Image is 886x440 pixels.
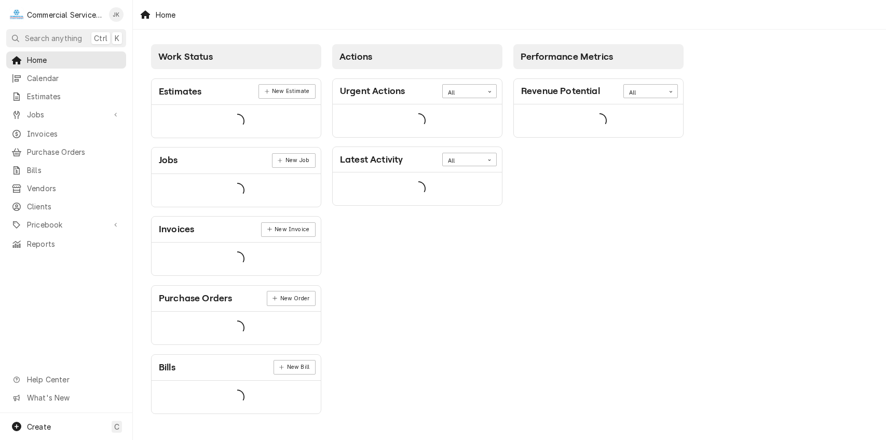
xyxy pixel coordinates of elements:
div: Card Header [152,217,321,243]
div: Card Column Content [151,69,321,414]
div: Card Data [152,105,321,138]
span: Actions [339,51,372,62]
div: Card Data [152,174,321,207]
span: Estimates [27,91,121,102]
a: Go to What's New [6,389,126,406]
div: Card Header [152,355,321,381]
span: K [115,33,119,44]
div: Card Column Header [151,44,321,69]
div: All [448,157,478,165]
div: JK [109,7,124,22]
div: Commercial Service Co. [27,9,103,20]
div: Card Data [152,243,321,275]
span: Ctrl [94,33,107,44]
span: Create [27,422,51,431]
div: Card Title [340,84,405,98]
span: Reports [27,238,121,249]
div: John Key's Avatar [109,7,124,22]
div: Card Title [521,84,600,98]
div: Card Data [152,312,321,344]
div: Card Header [333,79,502,104]
span: Search anything [25,33,82,44]
div: Card Header [152,286,321,312]
a: Clients [6,198,126,215]
div: Card Data Filter Control [442,153,497,166]
a: Calendar [6,70,126,87]
a: New Bill [274,360,316,375]
a: Purchase Orders [6,143,126,161]
span: Home [27,55,121,65]
span: Calendar [27,73,121,84]
div: Card Data [514,104,683,137]
a: Bills [6,162,126,179]
span: Loading... [230,317,244,339]
span: Loading... [230,248,244,270]
a: Home [6,51,126,69]
div: Card Title [159,153,178,167]
a: Estimates [6,88,126,105]
div: Card Title [159,361,175,375]
div: Card: Latest Activity [332,146,502,206]
div: Card: Purchase Orders [151,285,321,345]
span: Loading... [592,110,607,131]
div: Card: Invoices [151,216,321,276]
span: What's New [27,392,120,403]
div: C [9,7,24,22]
div: Card Column Content [513,69,684,178]
span: Loading... [230,386,244,408]
div: Card Header [152,148,321,174]
div: Card Link Button [267,291,316,305]
div: Card Title [159,222,194,236]
div: Card Data [333,104,502,137]
div: Card Column Content [332,69,502,206]
a: Go to Pricebook [6,216,126,233]
div: Card Title [159,291,232,305]
div: All [629,89,659,97]
div: Card Header [514,79,683,104]
a: New Invoice [261,222,315,237]
div: Card: Revenue Potential [513,78,684,138]
div: Card: Urgent Actions [332,78,502,138]
a: Go to Help Center [6,371,126,388]
span: Loading... [230,179,244,201]
a: New Job [272,153,316,168]
span: Bills [27,165,121,176]
div: Card Data [333,172,502,205]
div: Card Link Button [272,153,316,168]
div: Card Header [152,79,321,105]
span: Loading... [411,110,426,131]
div: Card Column Header [513,44,684,69]
div: Card Header [333,147,502,172]
div: Card Link Button [258,84,315,99]
a: Go to Jobs [6,106,126,123]
span: Performance Metrics [521,51,613,62]
div: Card Title [159,85,201,99]
button: Search anythingCtrlK [6,29,126,47]
span: Pricebook [27,219,105,230]
div: Commercial Service Co.'s Avatar [9,7,24,22]
div: Dashboard [133,30,886,432]
span: Loading... [230,110,244,132]
span: Invoices [27,128,121,139]
a: New Estimate [258,84,315,99]
a: Reports [6,235,126,252]
div: Card: Estimates [151,78,321,138]
div: Card: Bills [151,354,321,414]
span: Purchase Orders [27,146,121,157]
a: New Order [267,291,316,305]
span: Clients [27,201,121,212]
div: Card Link Button [261,222,315,237]
div: Card Data Filter Control [623,84,678,98]
span: Work Status [158,51,213,62]
span: Help Center [27,374,120,385]
a: Vendors [6,180,126,197]
div: Card: Jobs [151,147,321,207]
div: Card Data Filter Control [442,84,497,98]
div: Card Column: Work Status [146,39,327,420]
div: Card Column: Performance Metrics [508,39,689,420]
div: Card Column Header [332,44,502,69]
a: Invoices [6,125,126,142]
div: Card Column: Actions [327,39,508,420]
span: Loading... [411,178,426,200]
span: Jobs [27,109,105,120]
